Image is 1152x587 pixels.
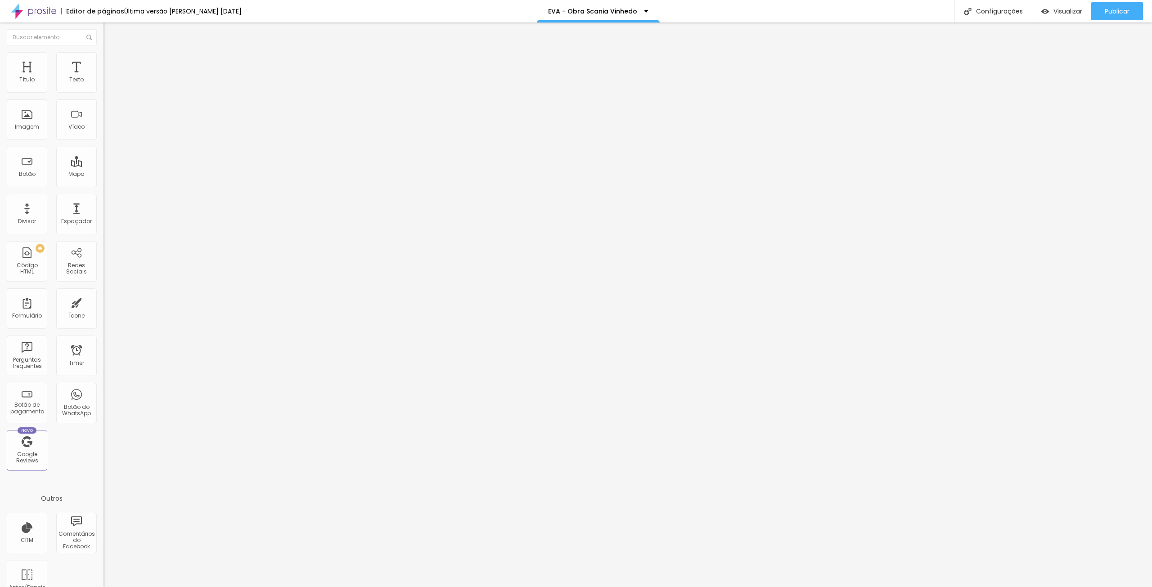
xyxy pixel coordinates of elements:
div: Comentários do Facebook [58,531,94,550]
div: Perguntas frequentes [9,357,45,370]
div: Código HTML [9,262,45,275]
div: Google Reviews [9,451,45,464]
button: Publicar [1091,2,1143,20]
span: Visualizar [1053,8,1082,15]
div: Vídeo [68,124,85,130]
img: Icone [86,35,92,40]
div: Título [19,76,35,83]
div: Novo [18,427,37,434]
div: CRM [21,537,33,543]
img: view-1.svg [1041,8,1049,15]
div: Botão [19,171,36,177]
span: Publicar [1105,8,1129,15]
div: Botão de pagamento [9,402,45,415]
div: Botão do WhatsApp [58,404,94,417]
button: Visualizar [1032,2,1091,20]
div: Ícone [69,313,85,319]
div: Divisor [18,218,36,224]
div: Imagem [15,124,39,130]
div: Formulário [12,313,42,319]
div: Espaçador [61,218,92,224]
input: Buscar elemento [7,29,97,45]
div: Redes Sociais [58,262,94,275]
div: Timer [69,360,84,366]
div: Editor de páginas [61,8,124,14]
div: Mapa [68,171,85,177]
div: Última versão [PERSON_NAME] [DATE] [124,8,242,14]
div: Texto [69,76,84,83]
p: EVA - Obra Scania Vinhedo [548,8,637,14]
img: Icone [964,8,972,15]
